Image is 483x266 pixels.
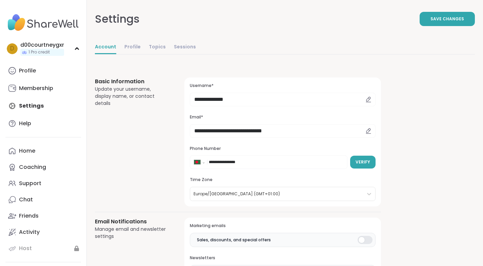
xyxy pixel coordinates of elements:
span: Sales, discounts, and special offers [197,237,271,243]
span: 1 Pro credit [28,49,50,55]
div: Coaching [19,163,46,171]
a: Sessions [174,41,196,54]
h3: Basic Information [95,77,168,86]
div: Support [19,180,41,187]
a: Profile [5,63,81,79]
a: Support [5,175,81,192]
div: Help [19,120,31,127]
a: Host [5,240,81,257]
a: Help [5,115,81,132]
h3: Email Notifications [95,218,168,226]
a: Activity [5,224,81,240]
button: Save Changes [420,12,475,26]
a: Topics [149,41,166,54]
div: Host [19,245,32,252]
h3: Newsletters [190,255,376,261]
h3: Time Zone [190,177,376,183]
a: Membership [5,80,81,96]
div: Profile [19,67,36,74]
div: d00courtneygxr [20,41,64,49]
h3: Phone Number [190,146,376,152]
a: Profile [124,41,141,54]
span: Save Changes [430,16,464,22]
a: Friends [5,208,81,224]
span: Verify [356,159,370,165]
a: Coaching [5,159,81,175]
button: Verify [350,156,376,169]
span: d [10,44,14,53]
div: Activity [19,228,40,236]
h3: Marketing emails [190,223,376,229]
div: Update your username, display name, or contact details [95,86,168,107]
div: Membership [19,85,53,92]
div: Settings [95,11,140,27]
div: Chat [19,196,33,203]
div: Friends [19,212,39,220]
div: Manage email and newsletter settings [95,226,168,240]
h3: Username* [190,83,376,89]
a: Home [5,143,81,159]
a: Account [95,41,116,54]
h3: Email* [190,114,376,120]
div: Home [19,147,35,155]
img: ShareWell Nav Logo [5,11,81,35]
a: Chat [5,192,81,208]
